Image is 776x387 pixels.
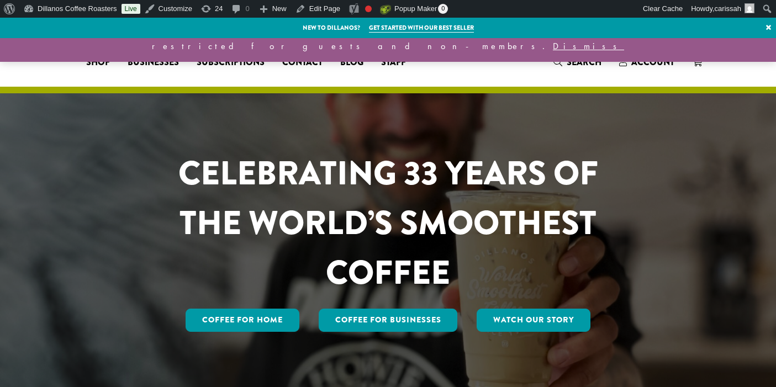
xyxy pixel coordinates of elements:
span: Blog [340,56,363,70]
h1: CELEBRATING 33 YEARS OF THE WORLD’S SMOOTHEST COFFEE [146,149,631,298]
a: × [761,18,776,38]
a: Shop [77,54,119,71]
span: Search [567,56,601,68]
a: Coffee for Home [186,309,299,332]
span: Subscriptions [197,56,265,70]
a: Search [545,53,610,71]
div: Focus keyphrase not set [365,6,372,12]
a: Coffee For Businesses [319,309,458,332]
a: Watch Our Story [477,309,590,332]
a: Dismiss [553,40,624,52]
span: Shop [86,56,110,70]
span: 0 [438,4,448,14]
span: Account [631,56,674,68]
a: Staff [372,54,415,71]
a: Get started with our best seller [369,23,474,33]
span: Staff [381,56,406,70]
span: Contact [282,56,323,70]
span: Businesses [128,56,179,70]
a: Live [122,4,140,14]
span: carissah [715,4,741,13]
